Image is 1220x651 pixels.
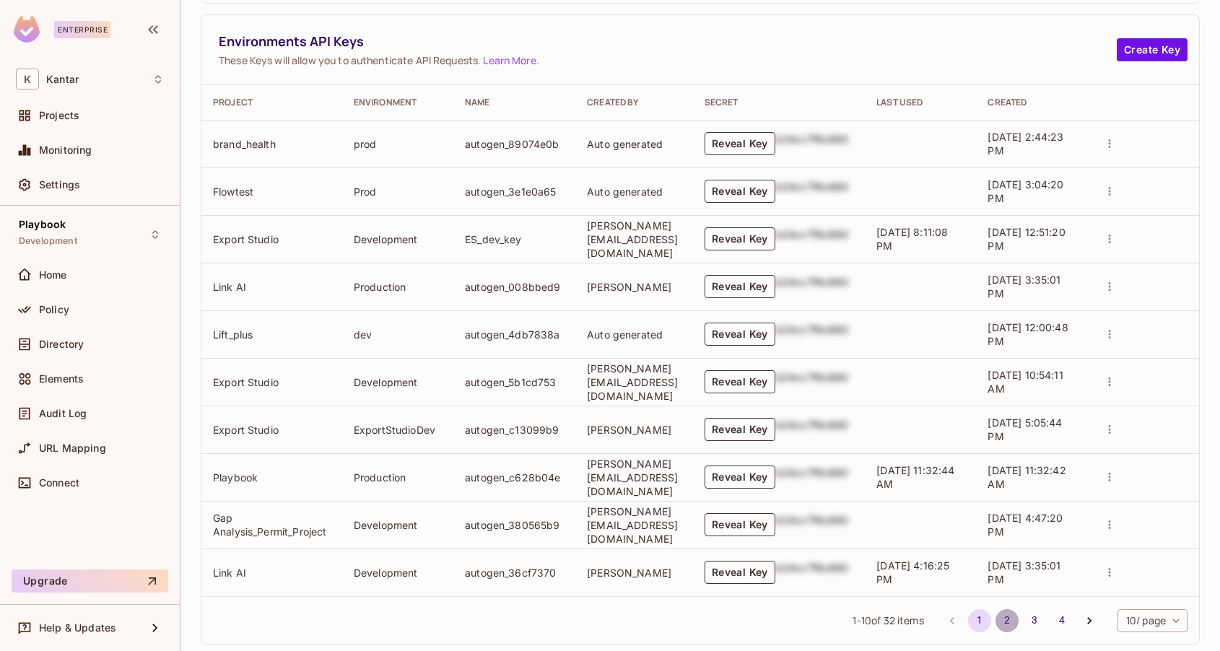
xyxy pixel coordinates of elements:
span: Policy [39,304,69,315]
button: Reveal Key [705,466,775,489]
td: autogen_380565b9 [453,501,575,549]
span: [DATE] 3:35:01 PM [988,559,1060,585]
div: Secret [705,97,853,108]
span: Audit Log [39,408,87,419]
button: actions [1099,134,1120,154]
nav: pagination navigation [938,609,1103,632]
div: b24cc7f8c660 [775,132,849,155]
button: actions [1099,515,1120,535]
div: b24cc7f8c660 [775,275,849,298]
div: b24cc7f8c660 [775,180,849,203]
td: Production [342,453,453,501]
span: Settings [39,179,80,191]
td: Auto generated [575,167,693,215]
span: K [16,69,39,89]
button: actions [1099,324,1120,344]
button: page 1 [968,609,991,632]
span: [DATE] 8:11:08 PM [876,226,948,252]
td: Export Studio [201,358,342,406]
button: actions [1099,372,1120,392]
button: Upgrade [12,569,168,593]
button: actions [1099,181,1120,201]
td: Development [342,215,453,263]
span: Connect [39,477,79,489]
td: autogen_36cf7370 [453,549,575,596]
td: Lift_plus [201,310,342,358]
div: Created [988,97,1076,108]
td: Development [342,549,453,596]
td: [PERSON_NAME][EMAIL_ADDRESS][DOMAIN_NAME] [575,215,693,263]
img: SReyMgAAAABJRU5ErkJggg== [14,16,40,43]
td: Flowtest [201,167,342,215]
button: Reveal Key [705,513,775,536]
td: Auto generated [575,120,693,167]
td: autogen_4db7838a [453,310,575,358]
span: [DATE] 4:16:25 PM [876,559,949,585]
td: [PERSON_NAME] [575,263,693,310]
span: Directory [39,338,84,350]
td: Link AI [201,263,342,310]
span: [DATE] 3:35:01 PM [988,274,1060,300]
td: [PERSON_NAME] [575,406,693,453]
td: Development [342,358,453,406]
span: Environments API Keys [219,32,1117,51]
td: Playbook [201,453,342,501]
span: Help & Updates [39,622,116,634]
span: Playbook [19,219,66,230]
span: Projects [39,110,79,121]
span: These Keys will allow you to authenticate API Requests. . [219,53,1117,67]
td: [PERSON_NAME][EMAIL_ADDRESS][DOMAIN_NAME] [575,453,693,501]
td: [PERSON_NAME][EMAIL_ADDRESS][DOMAIN_NAME] [575,501,693,549]
button: Reveal Key [705,323,775,346]
button: actions [1099,419,1120,440]
td: autogen_008bbed9 [453,263,575,310]
button: Reveal Key [705,227,775,250]
span: [DATE] 5:05:44 PM [988,416,1062,442]
button: Go to page 4 [1050,609,1073,632]
td: autogen_c13099b9 [453,406,575,453]
span: [DATE] 4:47:20 PM [988,512,1063,538]
div: Project [213,97,331,108]
button: actions [1099,229,1120,249]
td: Gap Analysis_Permit_Project [201,501,342,549]
span: [DATE] 12:51:20 PM [988,226,1065,252]
td: Auto generated [575,310,693,358]
button: Reveal Key [705,275,775,298]
span: Home [39,269,67,281]
span: [DATE] 2:44:23 PM [988,131,1063,157]
td: Prod [342,167,453,215]
div: b24cc7f8c660 [775,561,849,584]
button: actions [1099,562,1120,582]
td: Link AI [201,549,342,596]
button: Reveal Key [705,418,775,441]
td: Development [342,501,453,549]
div: Environment [354,97,442,108]
div: b24cc7f8c660 [775,466,849,489]
button: Reveal Key [705,561,775,584]
td: autogen_3e1e0a65 [453,167,575,215]
td: [PERSON_NAME][EMAIL_ADDRESS][DOMAIN_NAME] [575,358,693,406]
td: prod [342,120,453,167]
a: Learn More [483,53,536,67]
td: autogen_5b1cd753 [453,358,575,406]
div: 10 / page [1117,609,1188,632]
td: Production [342,263,453,310]
td: ExportStudioDev [342,406,453,453]
span: [DATE] 10:54:11 AM [988,369,1063,395]
td: brand_health [201,120,342,167]
button: Reveal Key [705,370,775,393]
div: b24cc7f8c660 [775,370,849,393]
span: Elements [39,373,84,385]
button: Go to next page [1078,609,1101,632]
span: [DATE] 12:00:48 PM [988,321,1068,347]
span: 1 - 10 of 32 items [853,613,923,629]
button: Go to page 2 [995,609,1019,632]
button: Reveal Key [705,180,775,203]
div: b24cc7f8c660 [775,227,849,250]
span: [DATE] 3:04:20 PM [988,178,1063,204]
td: dev [342,310,453,358]
span: Workspace: Kantar [46,74,79,85]
button: Go to page 3 [1023,609,1046,632]
div: Last Used [876,97,964,108]
span: [DATE] 11:32:42 AM [988,464,1066,490]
